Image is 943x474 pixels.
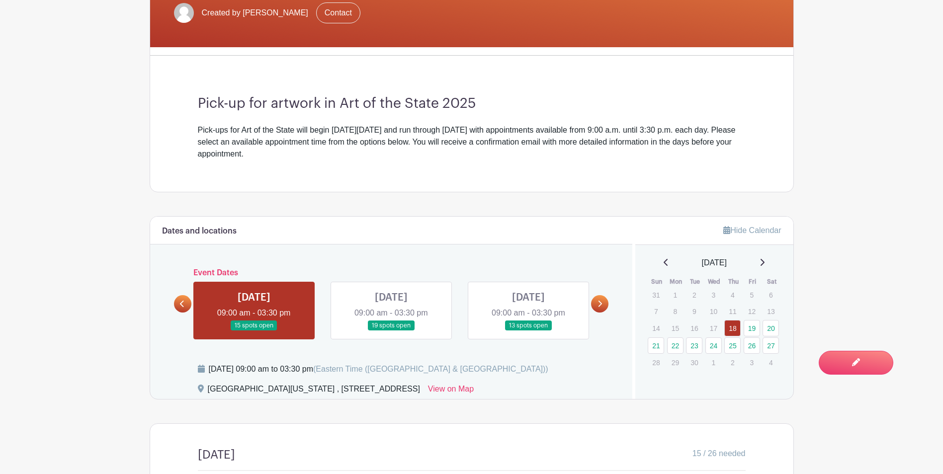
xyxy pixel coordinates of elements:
a: 24 [705,337,722,354]
span: [DATE] [702,257,727,269]
h3: Pick-up for artwork in Art of the State 2025 [198,95,746,112]
th: Sat [762,277,781,287]
p: 2 [724,355,741,370]
p: 11 [724,304,741,319]
p: 3 [705,287,722,303]
h6: Event Dates [191,268,592,278]
a: View on Map [428,383,474,399]
p: 7 [648,304,664,319]
a: 20 [763,320,779,336]
a: 21 [648,337,664,354]
a: 25 [724,337,741,354]
th: Sun [647,277,667,287]
th: Wed [705,277,724,287]
p: 31 [648,287,664,303]
p: 6 [763,287,779,303]
p: 9 [686,304,702,319]
p: 12 [744,304,760,319]
p: 29 [667,355,684,370]
span: 15 / 26 needed [692,448,746,460]
span: (Eastern Time ([GEOGRAPHIC_DATA] & [GEOGRAPHIC_DATA])) [313,365,548,373]
div: [DATE] 09:00 am to 03:30 pm [209,363,548,375]
div: [GEOGRAPHIC_DATA][US_STATE] , [STREET_ADDRESS] [208,383,420,399]
p: 30 [686,355,702,370]
p: 28 [648,355,664,370]
a: Contact [316,2,360,23]
div: Pick-ups for Art of the State will begin [DATE][DATE] and run through [DATE] with appointments av... [198,124,746,160]
h6: Dates and locations [162,227,237,236]
p: 13 [763,304,779,319]
span: Created by [PERSON_NAME] [202,7,308,19]
p: 4 [763,355,779,370]
th: Fri [743,277,763,287]
p: 3 [744,355,760,370]
a: 27 [763,337,779,354]
p: 17 [705,320,722,336]
a: Hide Calendar [723,226,781,235]
p: 8 [667,304,684,319]
p: 16 [686,320,702,336]
th: Mon [667,277,686,287]
p: 10 [705,304,722,319]
p: 5 [744,287,760,303]
a: 23 [686,337,702,354]
img: default-ce2991bfa6775e67f084385cd625a349d9dcbb7a52a09fb2fda1e96e2d18dcdb.png [174,3,194,23]
a: 18 [724,320,741,336]
p: 4 [724,287,741,303]
p: 1 [705,355,722,370]
p: 15 [667,320,684,336]
p: 2 [686,287,702,303]
a: 22 [667,337,684,354]
p: 14 [648,320,664,336]
h4: [DATE] [198,448,235,462]
a: 26 [744,337,760,354]
a: 19 [744,320,760,336]
th: Thu [724,277,743,287]
th: Tue [686,277,705,287]
p: 1 [667,287,684,303]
